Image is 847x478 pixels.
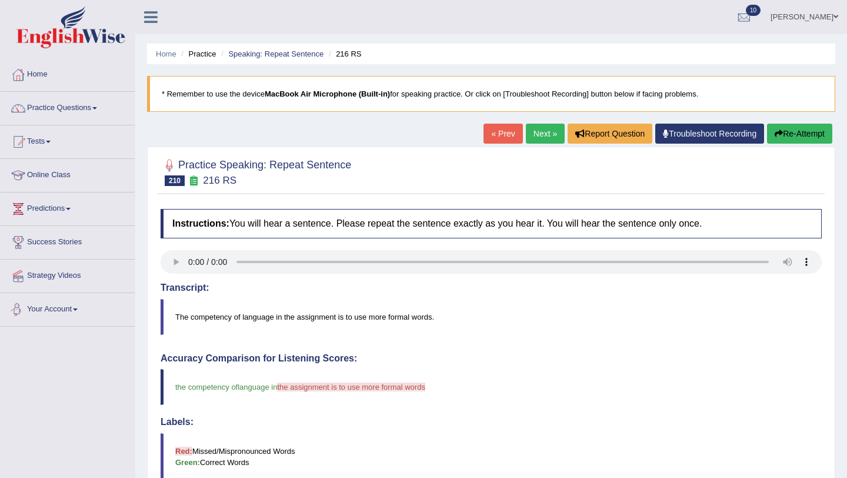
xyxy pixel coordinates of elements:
[161,299,822,335] blockquote: The competency of language in the assignment is to use more formal words.
[175,447,192,456] b: Red:
[277,383,425,391] span: the assignment is to use more formal words
[178,48,216,59] li: Practice
[238,383,277,391] span: language in
[1,125,135,155] a: Tests
[326,48,362,59] li: 216 RS
[1,293,135,323] a: Your Account
[156,49,176,58] a: Home
[526,124,565,144] a: Next »
[165,175,185,186] span: 210
[172,218,229,228] b: Instructions:
[188,175,200,187] small: Exam occurring question
[161,209,822,238] h4: You will hear a sentence. Please repeat the sentence exactly as you hear it. You will hear the se...
[655,124,764,144] a: Troubleshoot Recording
[568,124,652,144] button: Report Question
[228,49,324,58] a: Speaking: Repeat Sentence
[1,260,135,289] a: Strategy Videos
[161,283,822,293] h4: Transcript:
[1,159,135,188] a: Online Class
[147,76,835,112] blockquote: * Remember to use the device for speaking practice. Or click on [Troubleshoot Recording] button b...
[175,458,200,467] b: Green:
[265,89,390,98] b: MacBook Air Microphone (Built-in)
[175,383,238,391] span: the competency of
[161,157,351,186] h2: Practice Speaking: Repeat Sentence
[1,192,135,222] a: Predictions
[161,353,822,364] h4: Accuracy Comparison for Listening Scores:
[1,92,135,121] a: Practice Questions
[746,5,761,16] span: 10
[1,58,135,88] a: Home
[767,124,832,144] button: Re-Attempt
[203,175,236,186] small: 216 RS
[483,124,522,144] a: « Prev
[1,226,135,255] a: Success Stories
[161,417,822,427] h4: Labels:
